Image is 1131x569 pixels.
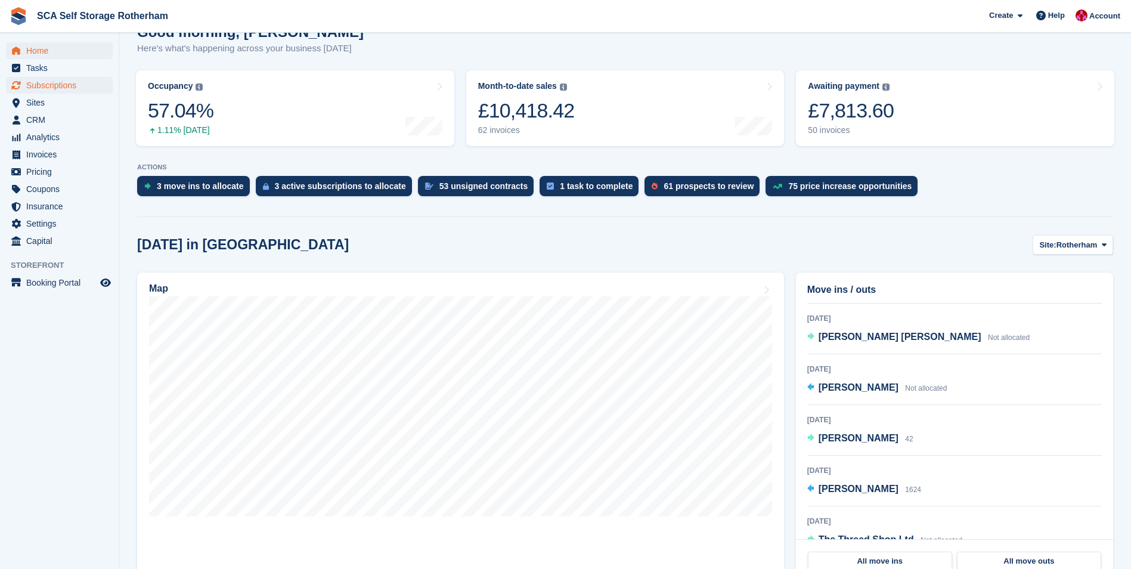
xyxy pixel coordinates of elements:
[137,163,1113,171] p: ACTIONS
[32,6,173,26] a: SCA Self Storage Rotherham
[98,276,113,290] a: Preview store
[466,70,785,146] a: Month-to-date sales £10,418.42 62 invoices
[418,176,540,202] a: 53 unsigned contracts
[478,125,575,135] div: 62 invoices
[808,98,894,123] div: £7,813.60
[1048,10,1065,21] span: Help
[819,534,914,545] span: The Thread Shop Ltd
[1039,239,1056,251] span: Site:
[196,84,203,91] img: icon-info-grey-7440780725fd019a000dd9b08b2336e03edf1995a4989e88bcd33f0948082b44.svg
[807,381,947,396] a: [PERSON_NAME] Not allocated
[989,10,1013,21] span: Create
[547,183,554,190] img: task-75834270c22a3079a89374b754ae025e5fb1db73e45f91037f5363f120a921f8.svg
[560,84,567,91] img: icon-info-grey-7440780725fd019a000dd9b08b2336e03edf1995a4989e88bcd33f0948082b44.svg
[275,181,406,191] div: 3 active subscriptions to allocate
[6,112,113,128] a: menu
[478,81,557,91] div: Month-to-date sales
[807,313,1102,324] div: [DATE]
[664,181,754,191] div: 61 prospects to review
[644,176,766,202] a: 61 prospects to review
[6,233,113,249] a: menu
[882,84,890,91] img: icon-info-grey-7440780725fd019a000dd9b08b2336e03edf1995a4989e88bcd33f0948082b44.svg
[157,181,244,191] div: 3 move ins to allocate
[26,215,98,232] span: Settings
[788,181,912,191] div: 75 price increase opportunities
[26,60,98,76] span: Tasks
[1076,10,1087,21] img: Thomas Webb
[807,283,1102,297] h2: Move ins / outs
[807,364,1102,375] div: [DATE]
[560,181,633,191] div: 1 task to complete
[149,283,168,294] h2: Map
[766,176,924,202] a: 75 price increase opportunities
[652,183,658,190] img: prospect-51fa495bee0391a8d652442698ab0144808aea92771e9ea1ae160a38d050c398.svg
[808,125,894,135] div: 50 invoices
[263,183,269,190] img: active_subscription_to_allocate_icon-d502201f5373d7db506a760aba3b589e785aa758c864c3986d89f69b8ff3...
[1056,239,1098,251] span: Rotherham
[6,163,113,180] a: menu
[807,330,1030,345] a: [PERSON_NAME] [PERSON_NAME] Not allocated
[26,77,98,94] span: Subscriptions
[137,42,364,55] p: Here's what's happening across your business [DATE]
[807,465,1102,476] div: [DATE]
[773,184,782,189] img: price_increase_opportunities-93ffe204e8149a01c8c9dc8f82e8f89637d9d84a8eef4429ea346261dce0b2c0.svg
[10,7,27,25] img: stora-icon-8386f47178a22dfd0bd8f6a31ec36ba5ce8667c1dd55bd0f319d3a0aa187defe.svg
[6,181,113,197] a: menu
[6,94,113,111] a: menu
[26,198,98,215] span: Insurance
[6,274,113,291] a: menu
[1089,10,1120,22] span: Account
[6,215,113,232] a: menu
[11,259,119,271] span: Storefront
[807,415,1102,425] div: [DATE]
[807,516,1102,527] div: [DATE]
[6,198,113,215] a: menu
[6,146,113,163] a: menu
[26,146,98,163] span: Invoices
[808,81,879,91] div: Awaiting payment
[819,433,898,443] span: [PERSON_NAME]
[26,181,98,197] span: Coupons
[819,332,981,342] span: [PERSON_NAME] [PERSON_NAME]
[26,129,98,146] span: Analytics
[1033,235,1113,255] button: Site: Rotherham
[921,536,962,545] span: Not allocated
[807,482,921,497] a: [PERSON_NAME] 1624
[796,70,1114,146] a: Awaiting payment £7,813.60 50 invoices
[26,42,98,59] span: Home
[6,42,113,59] a: menu
[26,163,98,180] span: Pricing
[256,176,418,202] a: 3 active subscriptions to allocate
[819,484,898,494] span: [PERSON_NAME]
[148,81,193,91] div: Occupancy
[26,274,98,291] span: Booking Portal
[26,94,98,111] span: Sites
[807,533,963,548] a: The Thread Shop Ltd Not allocated
[6,77,113,94] a: menu
[136,70,454,146] a: Occupancy 57.04% 1.11% [DATE]
[478,98,575,123] div: £10,418.42
[137,176,256,202] a: 3 move ins to allocate
[425,183,433,190] img: contract_signature_icon-13c848040528278c33f63329250d36e43548de30e8caae1d1a13099fd9432cc5.svg
[148,98,213,123] div: 57.04%
[6,129,113,146] a: menu
[439,181,528,191] div: 53 unsigned contracts
[137,237,349,253] h2: [DATE] in [GEOGRAPHIC_DATA]
[905,435,913,443] span: 42
[144,183,151,190] img: move_ins_to_allocate_icon-fdf77a2bb77ea45bf5b3d319d69a93e2d87916cf1d5bf7949dd705db3b84f3ca.svg
[905,384,947,392] span: Not allocated
[26,112,98,128] span: CRM
[819,382,898,392] span: [PERSON_NAME]
[988,333,1030,342] span: Not allocated
[26,233,98,249] span: Capital
[807,431,913,447] a: [PERSON_NAME] 42
[905,485,921,494] span: 1624
[6,60,113,76] a: menu
[148,125,213,135] div: 1.11% [DATE]
[540,176,644,202] a: 1 task to complete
